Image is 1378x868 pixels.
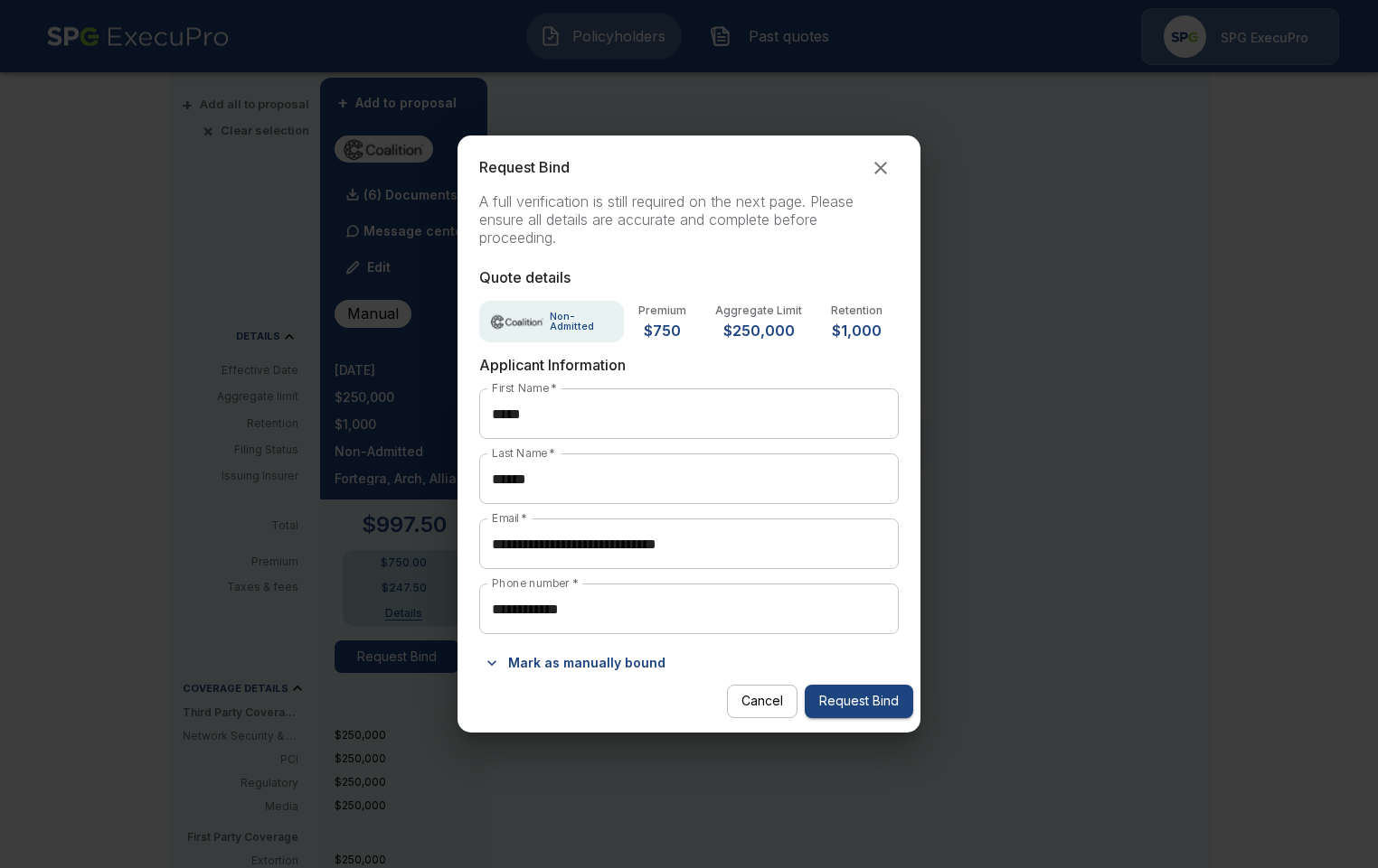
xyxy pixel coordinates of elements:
[479,269,899,286] p: Quote details
[638,323,686,338] p: $750
[490,313,544,331] img: Carrier Logo
[492,510,527,526] label: Email
[831,323,882,338] p: $1,000
[715,323,802,338] p: $250,000
[715,305,802,316] p: Aggregate Limit
[492,380,556,396] label: First Name
[479,193,899,247] p: A full verification is still required on the next page. Please ensure all details are accurate an...
[479,357,899,374] p: Applicant Information
[479,649,673,677] button: Mark as manually bound
[727,685,798,718] button: Cancel
[550,312,613,331] p: Non-Admitted
[805,685,913,718] button: Request Bind
[492,575,578,591] label: Phone number
[638,305,686,316] p: Premium
[831,305,882,316] p: Retention
[492,445,555,461] label: Last Name
[479,159,570,176] p: Request Bind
